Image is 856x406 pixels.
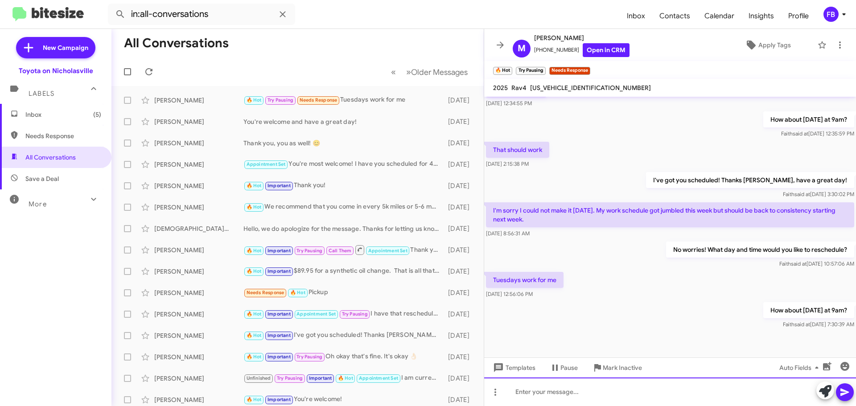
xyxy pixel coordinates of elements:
[444,267,477,276] div: [DATE]
[267,183,291,189] span: Important
[243,95,444,105] div: Tuesdays work for me
[791,260,807,267] span: said at
[247,332,262,338] span: 🔥 Hot
[486,291,533,297] span: [DATE] 12:56:06 PM
[108,4,295,25] input: Search
[741,3,781,29] a: Insights
[243,224,444,233] div: Hello, we do apologize for the message. Thanks for letting us know, we will update our records! H...
[124,36,229,50] h1: All Conversations
[359,375,398,381] span: Appointment Set
[486,272,564,288] p: Tuesdays work for me
[486,160,529,167] span: [DATE] 2:15:38 PM
[247,375,271,381] span: Unfinished
[794,321,810,328] span: said at
[300,97,337,103] span: Needs Response
[154,117,243,126] div: [PERSON_NAME]
[444,310,477,319] div: [DATE]
[247,248,262,254] span: 🔥 Hot
[783,191,854,197] span: Faith [DATE] 3:30:02 PM
[338,375,353,381] span: 🔥 Hot
[154,267,243,276] div: [PERSON_NAME]
[530,84,651,92] span: [US_VEHICLE_IDENTIFICATION_NUMBER]
[518,41,526,56] span: M
[772,360,829,376] button: Auto Fields
[779,360,822,376] span: Auto Fields
[243,117,444,126] div: You're welcome and have a great day!
[486,100,532,107] span: [DATE] 12:34:55 PM
[386,63,473,81] nav: Page navigation example
[783,321,854,328] span: Faith [DATE] 7:30:39 AM
[247,268,262,274] span: 🔥 Hot
[296,248,322,254] span: Try Pausing
[486,230,530,237] span: [DATE] 8:56:31 AM
[154,310,243,319] div: [PERSON_NAME]
[583,43,630,57] a: Open in CRM
[444,160,477,169] div: [DATE]
[154,224,243,233] div: [DEMOGRAPHIC_DATA][PERSON_NAME]
[267,332,291,338] span: Important
[267,311,291,317] span: Important
[29,90,54,98] span: Labels
[247,204,262,210] span: 🔥 Hot
[267,397,291,402] span: Important
[368,248,407,254] span: Appointment Set
[758,37,791,53] span: Apply Tags
[243,352,444,362] div: Oh okay that's fine. It's okay 👌🏻
[444,224,477,233] div: [DATE]
[154,203,243,212] div: [PERSON_NAME]
[43,43,88,52] span: New Campaign
[243,266,444,276] div: $89.95 for a synthetic oil change. That is all that is due at this time.
[444,139,477,148] div: [DATE]
[543,360,585,376] button: Pause
[267,268,291,274] span: Important
[444,395,477,404] div: [DATE]
[309,375,332,381] span: Important
[816,7,846,22] button: FB
[534,33,630,43] span: [PERSON_NAME]
[247,183,262,189] span: 🔥 Hot
[444,374,477,383] div: [DATE]
[763,302,854,318] p: How about [DATE] at 9am?
[243,244,444,255] div: Thank you
[247,161,286,167] span: Appointment Set
[646,172,854,188] p: I've got you scheduled! Thanks [PERSON_NAME], have a great day!
[243,139,444,148] div: Thank you, you as well! 😊
[697,3,741,29] a: Calendar
[267,97,293,103] span: Try Pausing
[154,374,243,383] div: [PERSON_NAME]
[486,142,549,158] p: That should work
[391,66,396,78] span: «
[444,288,477,297] div: [DATE]
[154,288,243,297] div: [PERSON_NAME]
[620,3,652,29] a: Inbox
[29,200,47,208] span: More
[411,67,468,77] span: Older Messages
[154,246,243,254] div: [PERSON_NAME]
[444,353,477,361] div: [DATE]
[277,375,303,381] span: Try Pausing
[444,117,477,126] div: [DATE]
[401,63,473,81] button: Next
[154,139,243,148] div: [PERSON_NAME]
[290,290,305,295] span: 🔥 Hot
[585,360,649,376] button: Mark Inactive
[243,373,444,383] div: I am currently scheduling for [DATE] through [DATE]-[DATE].
[25,131,101,140] span: Needs Response
[243,180,444,191] div: Thank you!
[722,37,813,53] button: Apply Tags
[386,63,401,81] button: Previous
[444,203,477,212] div: [DATE]
[491,360,535,376] span: Templates
[25,153,76,162] span: All Conversations
[247,97,262,103] span: 🔥 Hot
[247,354,262,360] span: 🔥 Hot
[19,66,93,75] div: Toyota on Nicholasville
[243,202,444,212] div: We recommend that you come in every 5k miles or 5-6 months. Whichever one you hit first.
[154,181,243,190] div: [PERSON_NAME]
[154,353,243,361] div: [PERSON_NAME]
[154,331,243,340] div: [PERSON_NAME]
[781,130,854,137] span: Faith [DATE] 12:35:59 PM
